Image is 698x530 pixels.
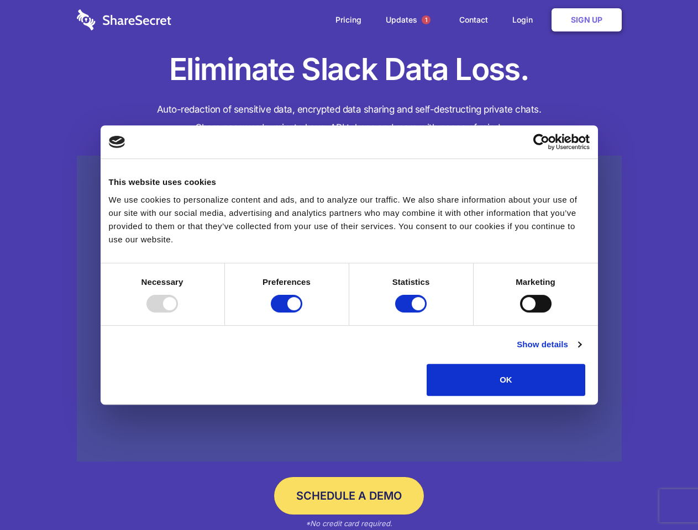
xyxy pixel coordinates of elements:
h4: Auto-redaction of sensitive data, encrypted data sharing and self-destructing private chats. Shar... [77,100,622,137]
strong: Necessary [141,277,183,287]
h1: Eliminate Slack Data Loss. [77,50,622,89]
a: Pricing [324,3,372,37]
img: logo [109,136,125,148]
a: Contact [448,3,499,37]
a: Wistia video thumbnail [77,156,622,462]
strong: Statistics [392,277,430,287]
img: logo-wordmark-white-trans-d4663122ce5f474addd5e946df7df03e33cb6a1c49d2221995e7729f52c070b2.svg [77,9,171,30]
strong: Marketing [516,277,555,287]
button: OK [427,364,585,396]
strong: Preferences [263,277,311,287]
a: Schedule a Demo [274,477,424,515]
a: Usercentrics Cookiebot - opens in a new window [493,134,590,150]
a: Show details [517,338,581,351]
em: *No credit card required. [306,519,392,528]
a: Login [501,3,549,37]
span: 1 [422,15,431,24]
div: This website uses cookies [109,176,590,189]
a: Sign Up [552,8,622,31]
div: We use cookies to personalize content and ads, and to analyze our traffic. We also share informat... [109,193,590,246]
